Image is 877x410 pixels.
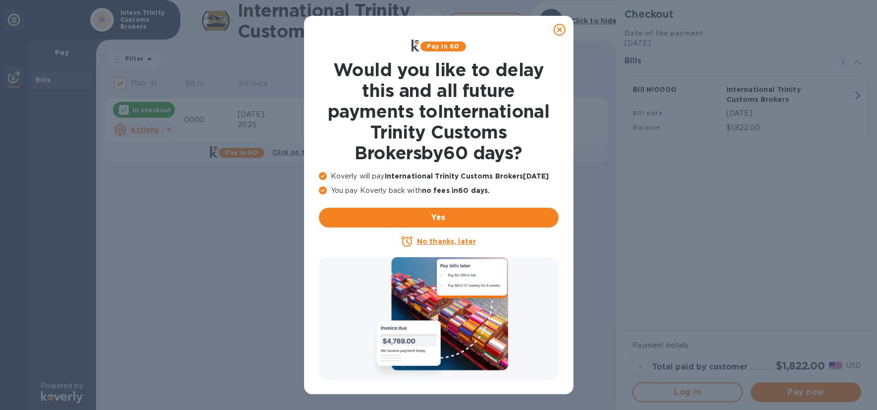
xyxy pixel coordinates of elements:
b: no fees in 60 days . [422,186,490,194]
p: Koverly will pay [319,171,559,182]
span: Yes [327,212,551,224]
b: Pay in 60 [427,43,459,50]
h1: Would you like to delay this and all future payments to International Trinity Customs Brokers by ... [319,59,559,163]
p: You pay Koverly back with [319,185,559,196]
u: No thanks, later [417,237,476,245]
b: International Trinity Customs Brokers [DATE] [385,172,549,180]
button: Yes [319,208,559,228]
